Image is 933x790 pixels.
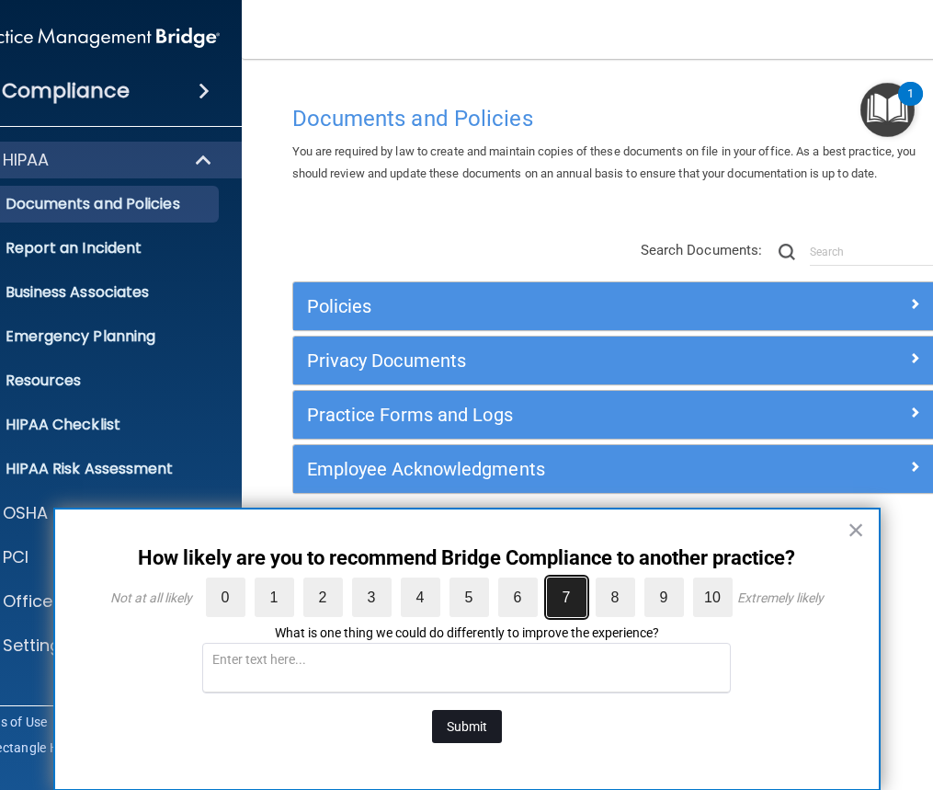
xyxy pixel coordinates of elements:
[3,590,176,613] p: OfficeSafe University
[779,244,795,260] img: ic-search.3b580494.png
[3,635,71,657] p: Settings
[641,242,763,258] span: Search Documents:
[401,578,440,617] label: 4
[848,515,865,544] button: Close
[860,83,915,137] button: Open Resource Center, 1 new notification
[907,94,914,118] div: 1
[737,590,824,605] div: Extremely likely
[2,78,130,104] h4: Compliance
[3,149,50,171] p: HIPAA
[303,578,343,617] label: 2
[449,578,489,617] label: 5
[432,710,502,743] button: Submit
[596,578,635,617] label: 8
[352,578,392,617] label: 3
[206,578,245,617] label: 0
[3,546,28,568] p: PCI
[292,144,916,180] span: You are required by law to create and maintain copies of these documents on file in your office. ...
[3,502,49,524] p: OSHA
[693,578,733,617] label: 10
[498,578,538,617] label: 6
[644,578,684,617] label: 9
[110,590,192,605] div: Not at all likely
[307,459,761,479] h5: Employee Acknowledgments
[547,578,586,617] label: 7
[92,624,842,643] div: What is one thing we could do differently to improve the experience?
[307,405,761,425] h5: Practice Forms and Logs
[255,578,294,617] label: 1
[92,546,842,570] p: How likely are you to recommend Bridge Compliance to another practice?
[307,350,761,371] h5: Privacy Documents
[307,296,761,316] h5: Policies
